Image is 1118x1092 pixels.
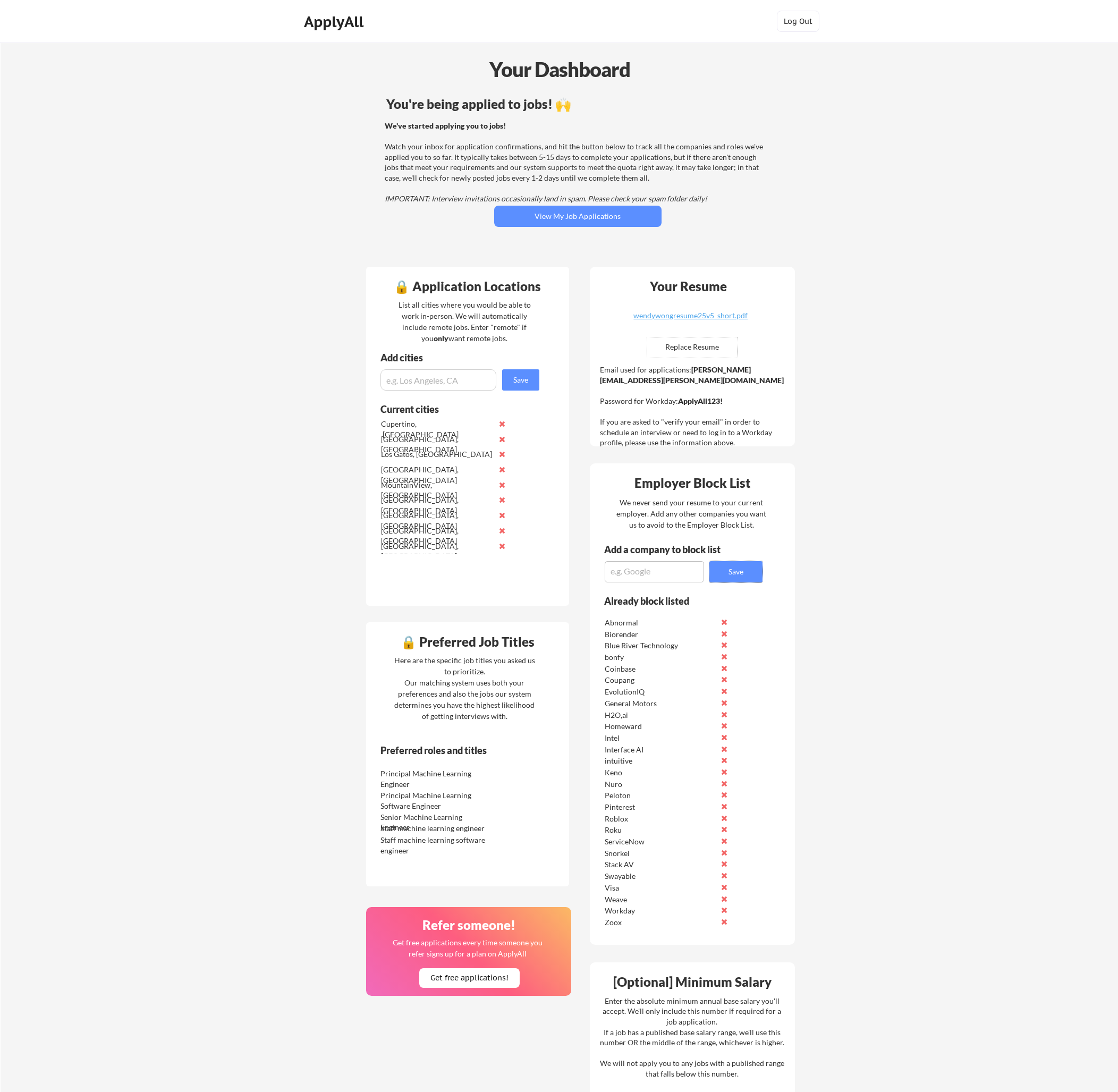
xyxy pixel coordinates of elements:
div: Intel [605,733,717,743]
button: Save [709,561,763,582]
div: Employer Block List [594,477,792,489]
div: [GEOGRAPHIC_DATA], [GEOGRAPHIC_DATA] [381,495,493,515]
div: Already block listed [604,596,748,606]
div: Stack AV [605,859,717,870]
div: 🔒 Preferred Job Titles [369,636,566,648]
div: Principal Machine Learning Software Engineer [380,790,493,811]
div: MountainView, [GEOGRAPHIC_DATA] [381,480,493,501]
div: We never send your resume to your current employer. Add any other companies you want us to avoid ... [616,497,767,530]
div: Add a company to block list [604,545,737,554]
div: [GEOGRAPHIC_DATA], [GEOGRAPHIC_DATA] [381,541,493,562]
div: Your Dashboard [1,54,1118,84]
div: Watch your inbox for application confirmations, and hit the button below to track all the compani... [385,121,768,204]
div: Nuro [605,779,717,790]
strong: [PERSON_NAME][EMAIL_ADDRESS][PERSON_NAME][DOMAIN_NAME] [600,365,784,385]
div: Abnormal [605,617,717,628]
div: Current cities [380,404,528,414]
div: bonfy [605,652,717,663]
div: [GEOGRAPHIC_DATA], [GEOGRAPHIC_DATA] [381,510,493,531]
div: [GEOGRAPHIC_DATA], [GEOGRAPHIC_DATA] [381,464,493,485]
div: Blue River Technology [605,640,717,651]
div: Cupertino, [GEOGRAPHIC_DATA] [381,419,493,439]
div: Here are the specific job titles you asked us to prioritize. Our matching system uses both your p... [392,655,538,722]
strong: We've started applying you to jobs! [385,121,506,130]
div: intuitive [605,756,717,766]
div: Staff machine learning engineer [380,823,493,834]
div: ApplyAll [304,13,367,31]
div: wendywongresume25v5_short.pdf [628,312,754,319]
div: [GEOGRAPHIC_DATA], [GEOGRAPHIC_DATA] [381,434,493,455]
div: Interface AI [605,744,717,755]
div: General Motors [605,698,717,709]
div: Snorkel [605,848,717,859]
div: H2O,ai [605,710,717,721]
div: Refer someone! [370,919,568,932]
div: Peloton [605,790,717,801]
div: You're being applied to jobs! 🙌 [386,98,769,111]
div: Weave [605,894,717,905]
div: Senior Machine Learning Engineer [380,812,493,833]
div: ServiceNow [605,836,717,847]
div: Workday [605,905,717,916]
div: Los Gatos, [GEOGRAPHIC_DATA] [381,449,493,460]
a: wendywongresume25v5_short.pdf [628,312,754,328]
strong: only [434,334,448,343]
div: Pinterest [605,802,717,812]
div: 🔒 Application Locations [369,280,566,293]
div: List all cities where you would be able to work in-person. We will automatically include remote j... [392,299,538,344]
div: Your Resume [636,280,741,293]
div: Swayable [605,871,717,882]
div: Principal Machine Learning Engineer [380,768,493,789]
div: Enter the absolute minimum annual base salary you'll accept. We'll only include this number if re... [600,996,784,1079]
div: Coinbase [605,664,717,674]
div: Visa [605,883,717,893]
em: IMPORTANT: Interview invitations occasionally land in spam. Please check your spam folder daily! [385,194,707,203]
input: e.g. Los Angeles, CA [380,369,496,391]
button: Save [502,369,539,391]
div: Add cities [380,353,542,362]
div: Email used for applications: Password for Workday: If you are asked to "verify your email" in ord... [600,365,787,448]
button: Get free applications! [419,968,520,988]
div: Keno [605,767,717,778]
div: Homeward [605,721,717,732]
div: [Optional] Minimum Salary [594,976,791,988]
button: View My Job Applications [494,206,662,227]
div: Staff machine learning software engineer [380,835,493,856]
div: Roblox [605,814,717,824]
div: Roku [605,825,717,835]
div: Biorender [605,629,717,640]
div: Preferred roles and titles [380,746,525,755]
div: Coupang [605,675,717,685]
div: [GEOGRAPHIC_DATA], [GEOGRAPHIC_DATA] [381,526,493,546]
div: EvolutionIQ [605,687,717,697]
div: Get free applications every time someone you refer signs up for a plan on ApplyAll [392,937,544,959]
div: Zoox [605,917,717,928]
button: Log Out [777,11,819,32]
strong: ApplyAll123! [678,396,723,405]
